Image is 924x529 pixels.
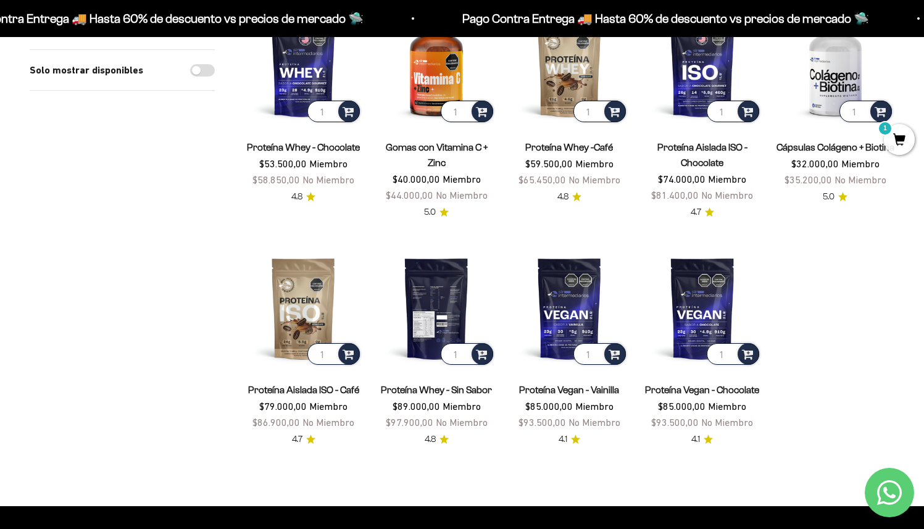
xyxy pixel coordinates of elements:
[309,401,348,412] span: Miembro
[557,190,581,204] a: 4.84.8 de 5.0 estrellas
[518,417,566,428] span: $93.500,00
[559,433,567,446] span: 4.1
[252,417,300,428] span: $86.900,00
[386,417,433,428] span: $97.900,00
[381,385,492,395] a: Proteína Whey - Sin Sabor
[525,158,573,169] span: $59.500,00
[691,206,701,219] span: 4.7
[884,134,915,148] a: 1
[259,158,307,169] span: $53.500,00
[386,142,488,168] a: Gomas con Vitamina C + Zinc
[302,174,354,185] span: No Miembro
[691,206,714,219] a: 4.74.7 de 5.0 estrellas
[823,190,847,204] a: 5.05.0 de 5.0 estrellas
[259,401,307,412] span: $79.000,00
[835,174,886,185] span: No Miembro
[568,174,620,185] span: No Miembro
[309,158,348,169] span: Miembro
[424,206,449,219] a: 5.05.0 de 5.0 estrellas
[841,158,880,169] span: Miembro
[443,173,481,185] span: Miembro
[785,174,832,185] span: $35.200,00
[701,417,753,428] span: No Miembro
[248,385,359,395] a: Proteína Aislada ISO - Café
[443,401,481,412] span: Miembro
[791,158,839,169] span: $32.000,00
[377,249,495,367] img: Proteína Whey - Sin Sabor
[291,190,315,204] a: 4.84.8 de 5.0 estrellas
[393,401,440,412] span: $89.000,00
[658,401,705,412] span: $85.000,00
[691,433,713,446] a: 4.14.1 de 5.0 estrellas
[460,9,867,28] p: Pago Contra Entrega 🚚 Hasta 60% de descuento vs precios de mercado 🛸
[291,190,302,204] span: 4.8
[247,142,360,152] a: Proteína Whey - Chocolate
[645,385,759,395] a: Proteína Vegan - Chocolate
[525,142,613,152] a: Proteína Whey -Café
[575,401,614,412] span: Miembro
[292,433,302,446] span: 4.7
[519,385,619,395] a: Proteína Vegan - Vainilla
[436,190,488,201] span: No Miembro
[30,62,143,78] label: Solo mostrar disponibles
[701,190,753,201] span: No Miembro
[425,433,449,446] a: 4.84.8 de 5.0 estrellas
[518,174,566,185] span: $65.450,00
[658,173,705,185] span: $74.000,00
[525,401,573,412] span: $85.000,00
[691,433,700,446] span: 4.1
[708,401,746,412] span: Miembro
[302,417,354,428] span: No Miembro
[651,417,699,428] span: $93.500,00
[823,190,835,204] span: 5.0
[252,174,300,185] span: $58.850,00
[568,417,620,428] span: No Miembro
[425,433,436,446] span: 4.8
[386,190,433,201] span: $44.000,00
[424,206,436,219] span: 5.0
[657,142,747,168] a: Proteína Aislada ISO - Chocolate
[393,173,440,185] span: $40.000,00
[878,121,893,136] mark: 1
[575,158,614,169] span: Miembro
[776,142,894,152] a: Cápsulas Colágeno + Biotina
[292,433,315,446] a: 4.74.7 de 5.0 estrellas
[557,190,568,204] span: 4.8
[708,173,746,185] span: Miembro
[559,433,580,446] a: 4.14.1 de 5.0 estrellas
[651,190,699,201] span: $81.400,00
[436,417,488,428] span: No Miembro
